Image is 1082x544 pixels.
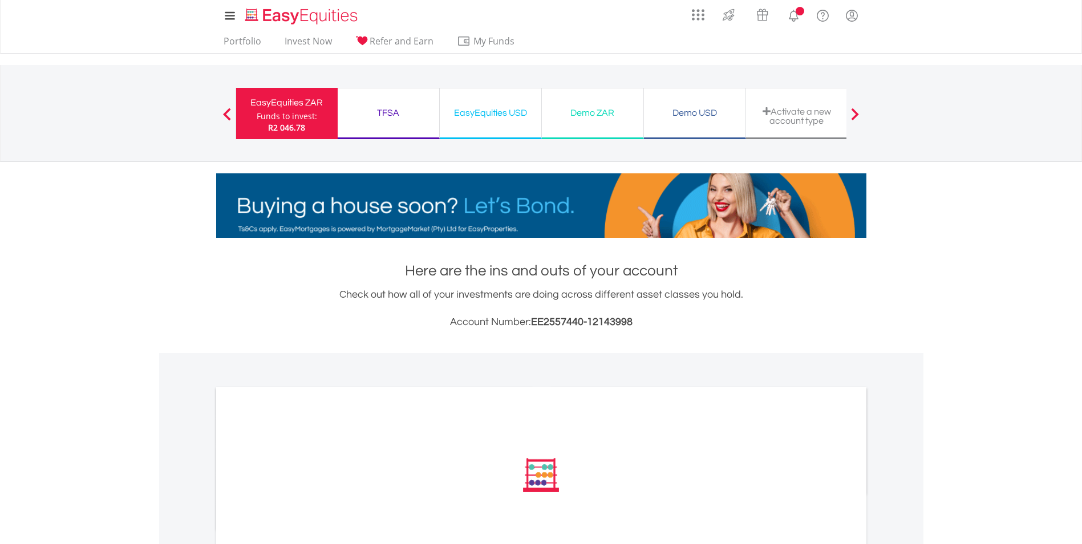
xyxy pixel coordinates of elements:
[216,261,866,281] h1: Here are the ins and outs of your account
[457,34,532,48] span: My Funds
[216,173,866,238] img: EasyMortage Promotion Banner
[808,3,837,26] a: FAQ's and Support
[692,9,704,21] img: grid-menu-icon.svg
[268,122,305,133] span: R2 046.78
[779,3,808,26] a: Notifications
[753,107,841,125] div: Activate a new account type
[219,35,266,53] a: Portfolio
[243,7,362,26] img: EasyEquities_Logo.png
[351,35,438,53] a: Refer and Earn
[345,105,432,121] div: TFSA
[216,314,866,330] h3: Account Number:
[745,3,779,24] a: Vouchers
[243,95,331,111] div: EasyEquities ZAR
[241,3,362,26] a: Home page
[753,6,772,24] img: vouchers-v2.svg
[280,35,337,53] a: Invest Now
[719,6,738,24] img: thrive-v2.svg
[837,3,866,28] a: My Profile
[684,3,712,21] a: AppsGrid
[549,105,637,121] div: Demo ZAR
[531,316,633,327] span: EE2557440-12143998
[651,105,739,121] div: Demo USD
[257,111,317,122] div: Funds to invest:
[216,287,866,330] div: Check out how all of your investments are doing across different asset classes you hold.
[370,35,433,47] span: Refer and Earn
[447,105,534,121] div: EasyEquities USD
